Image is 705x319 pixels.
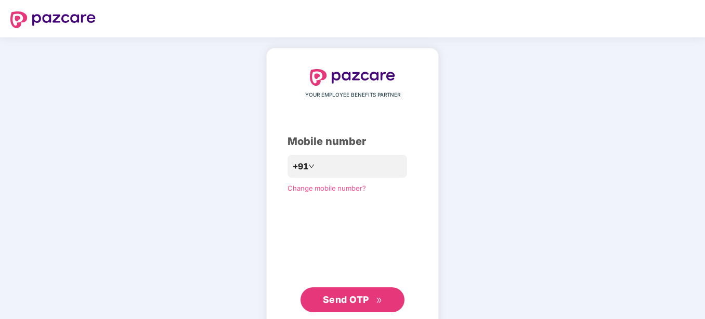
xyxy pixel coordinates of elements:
span: Send OTP [323,294,369,305]
span: double-right [376,297,383,304]
span: +91 [293,160,308,173]
span: YOUR EMPLOYEE BENEFITS PARTNER [305,91,400,99]
img: logo [310,69,395,86]
div: Mobile number [288,134,417,150]
button: Send OTPdouble-right [301,287,404,312]
a: Change mobile number? [288,184,366,192]
span: down [308,163,315,169]
img: logo [10,11,96,28]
